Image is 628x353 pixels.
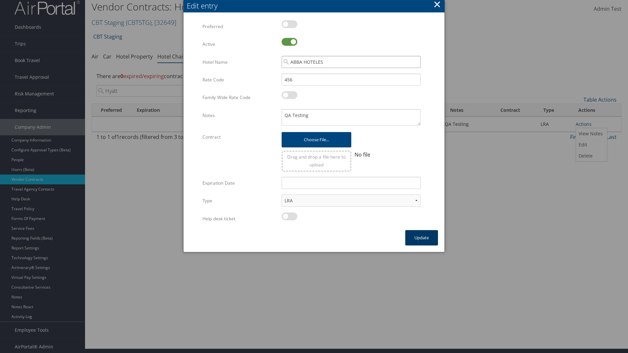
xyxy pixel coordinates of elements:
label: Expiration Date [202,177,277,189]
label: Type [202,194,277,207]
label: Help desk ticket [202,212,277,225]
label: Preferred [202,20,277,33]
label: Contract [202,131,277,143]
span: Drag and drop a file here to upload [287,154,346,168]
label: Family Wide Rate Code [202,91,277,104]
label: Rate Code [202,74,277,86]
label: Hotel Name [202,56,277,68]
label: Notes [202,109,277,122]
span: No file [355,151,370,158]
label: Active [202,38,277,50]
button: Update [405,230,438,245]
div: Edit entry [187,1,445,11]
